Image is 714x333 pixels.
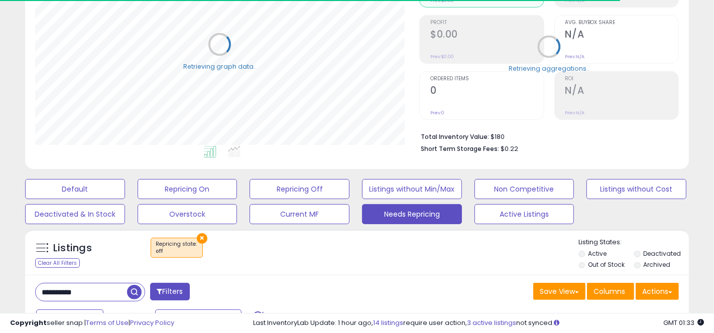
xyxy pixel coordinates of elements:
[362,204,462,224] button: Needs Repricing
[362,179,462,199] button: Listings without Min/Max
[250,179,349,199] button: Repricing Off
[586,179,686,199] button: Listings without Cost
[25,179,125,199] button: Default
[250,204,349,224] button: Current MF
[10,318,47,327] strong: Copyright
[183,62,257,71] div: Retrieving graph data..
[138,179,237,199] button: Repricing On
[509,64,589,73] div: Retrieving aggregations..
[10,318,174,328] div: seller snap | |
[474,204,574,224] button: Active Listings
[474,179,574,199] button: Non Competitive
[138,204,237,224] button: Overstock
[25,204,125,224] button: Deactivated & In Stock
